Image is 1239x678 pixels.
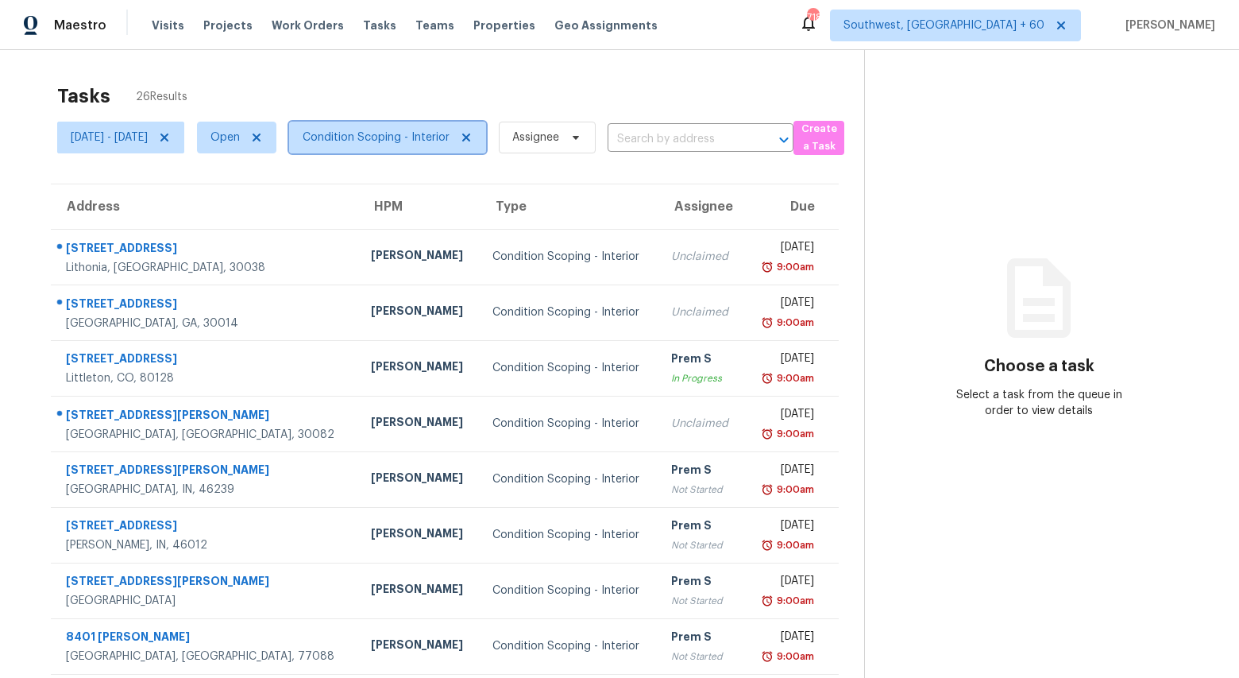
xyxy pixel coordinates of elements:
[671,351,731,370] div: Prem S
[66,537,345,553] div: [PERSON_NAME], IN, 46012
[371,637,468,657] div: [PERSON_NAME]
[793,121,844,155] button: Create a Task
[671,517,731,537] div: Prem S
[492,583,646,599] div: Condition Scoping - Interior
[761,537,774,553] img: Overdue Alarm Icon
[608,127,749,152] input: Search by address
[136,89,187,105] span: 26 Results
[473,17,535,33] span: Properties
[492,638,646,654] div: Condition Scoping - Interior
[492,304,646,320] div: Condition Scoping - Interior
[671,370,731,386] div: In Progress
[1119,17,1215,33] span: [PERSON_NAME]
[671,482,731,498] div: Not Started
[774,370,814,386] div: 9:00am
[671,462,731,482] div: Prem S
[512,130,559,145] span: Assignee
[152,17,184,33] span: Visits
[757,629,813,649] div: [DATE]
[761,593,774,609] img: Overdue Alarm Icon
[66,462,345,482] div: [STREET_ADDRESS][PERSON_NAME]
[66,482,345,498] div: [GEOGRAPHIC_DATA], IN, 46239
[671,573,731,593] div: Prem S
[371,470,468,490] div: [PERSON_NAME]
[57,88,110,104] h2: Tasks
[371,414,468,434] div: [PERSON_NAME]
[371,303,468,323] div: [PERSON_NAME]
[492,471,646,487] div: Condition Scoping - Interior
[671,249,731,265] div: Unclaimed
[774,259,814,275] div: 9:00am
[761,259,774,275] img: Overdue Alarm Icon
[757,239,813,259] div: [DATE]
[671,649,731,664] div: Not Started
[807,10,818,25] div: 718
[415,17,454,33] span: Teams
[363,20,396,31] span: Tasks
[371,581,468,601] div: [PERSON_NAME]
[744,184,838,229] th: Due
[492,527,646,543] div: Condition Scoping - Interior
[757,351,813,370] div: [DATE]
[203,17,253,33] span: Projects
[801,120,836,157] span: Create a Task
[757,517,813,537] div: [DATE]
[774,649,814,664] div: 9:00am
[66,573,345,593] div: [STREET_ADDRESS][PERSON_NAME]
[774,537,814,553] div: 9:00am
[480,184,658,229] th: Type
[66,649,345,664] div: [GEOGRAPHIC_DATA], [GEOGRAPHIC_DATA], 77088
[51,184,358,229] th: Address
[492,416,646,432] div: Condition Scoping - Interior
[757,573,813,593] div: [DATE]
[66,427,345,443] div: [GEOGRAPHIC_DATA], [GEOGRAPHIC_DATA], 30082
[773,129,795,151] button: Open
[66,351,345,370] div: [STREET_ADDRESS]
[761,482,774,498] img: Overdue Alarm Icon
[671,593,731,609] div: Not Started
[843,17,1044,33] span: Southwest, [GEOGRAPHIC_DATA] + 60
[757,295,813,315] div: [DATE]
[71,130,148,145] span: [DATE] - [DATE]
[774,315,814,331] div: 9:00am
[671,537,731,553] div: Not Started
[757,406,813,426] div: [DATE]
[774,426,814,442] div: 9:00am
[671,416,731,432] div: Unclaimed
[303,130,450,145] span: Condition Scoping - Interior
[761,315,774,331] img: Overdue Alarm Icon
[761,426,774,442] img: Overdue Alarm Icon
[210,130,240,145] span: Open
[66,517,345,537] div: [STREET_ADDRESS]
[774,593,814,609] div: 9:00am
[66,370,345,386] div: Littleton, CO, 80128
[66,296,345,316] div: [STREET_ADDRESS]
[492,249,646,265] div: Condition Scoping - Interior
[371,525,468,545] div: [PERSON_NAME]
[492,360,646,376] div: Condition Scoping - Interior
[761,649,774,664] img: Overdue Alarm Icon
[761,370,774,386] img: Overdue Alarm Icon
[371,247,468,267] div: [PERSON_NAME]
[358,184,481,229] th: HPM
[658,184,744,229] th: Assignee
[951,387,1126,419] div: Select a task from the queue in order to view details
[757,462,813,482] div: [DATE]
[774,482,814,498] div: 9:00am
[66,260,345,276] div: Lithonia, [GEOGRAPHIC_DATA], 30038
[984,358,1094,374] h3: Choose a task
[272,17,344,33] span: Work Orders
[671,629,731,649] div: Prem S
[66,407,345,427] div: [STREET_ADDRESS][PERSON_NAME]
[66,240,345,260] div: [STREET_ADDRESS]
[554,17,658,33] span: Geo Assignments
[66,593,345,609] div: [GEOGRAPHIC_DATA]
[66,316,345,331] div: [GEOGRAPHIC_DATA], GA, 30014
[671,304,731,320] div: Unclaimed
[371,358,468,378] div: [PERSON_NAME]
[54,17,106,33] span: Maestro
[66,629,345,649] div: 8401 [PERSON_NAME]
